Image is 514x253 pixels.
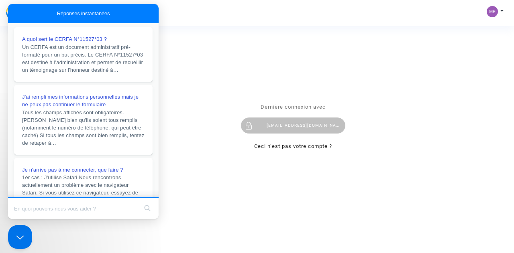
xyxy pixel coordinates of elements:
[14,32,99,38] span: A quoi sert le CERFA N°11527*03 ?
[8,4,159,219] iframe: Help Scout Beacon - Live Chat, Contact Form, and Knowledge Base
[6,81,145,151] a: J'ai rempli mes informations personnelles mais je ne peux pas continuer le formulaireTous les cha...
[14,163,115,169] span: Je n'arrive pas à me connecter, que faire ?
[14,90,131,104] span: J'ai rempli mes informations personnelles mais je ne peux pas continuer le formulaire
[14,40,135,69] span: Un CERFA est un document administratif pré-formaté pour un but précis. Le CERFA N°11527*03 est de...
[49,6,102,14] span: Réponses instantanées
[8,225,32,249] iframe: Help Scout Beacon - Close
[6,23,145,78] a: A quoi sert le CERFA N°11527*03 ?Un CERFA est un document administratif pré-formaté pour un but p...
[6,154,145,216] a: Je n'arrive pas à me connecter, que faire ?1er cas : J'utilise Safari Nous rencontrons actuelleme...
[14,105,136,142] span: Tous les champs affichés sont obligatoires. [PERSON_NAME] bien qu'ils soient tous remplis (notamm...
[14,170,130,207] span: 1er cas : J'utilise Safari Nous rencontrons actuellement un problème avec le navigateur Safari. S...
